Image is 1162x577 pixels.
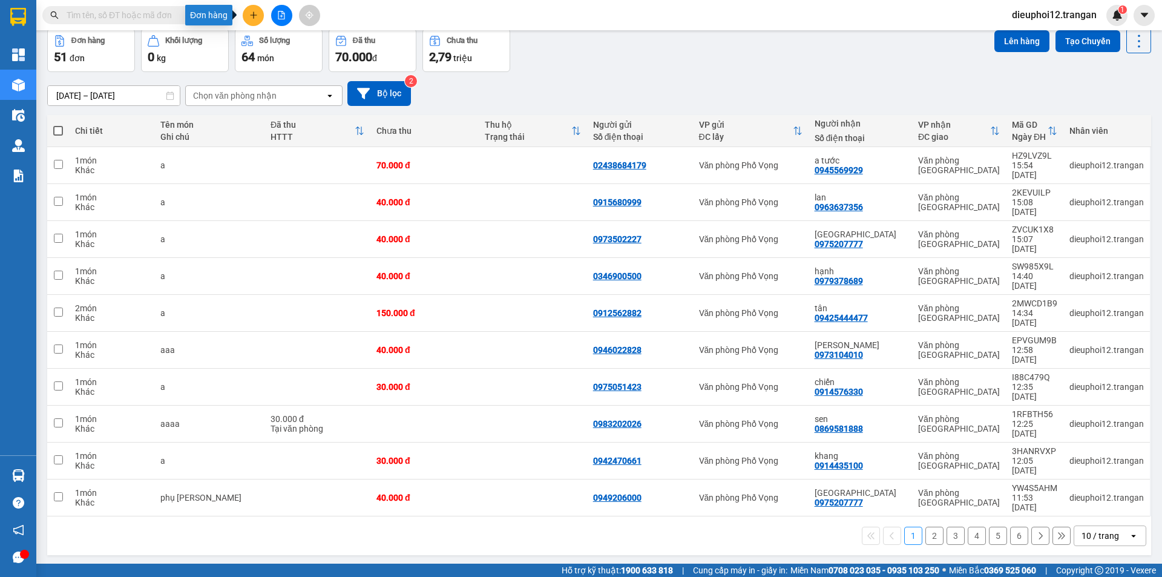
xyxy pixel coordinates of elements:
[1139,10,1150,21] span: caret-down
[235,28,323,72] button: Số lượng64món
[405,75,417,87] sup: 2
[75,414,148,424] div: 1 món
[12,469,25,482] img: warehouse-icon
[815,229,906,239] div: thành đồng
[815,266,906,276] div: hạnh
[1012,446,1057,456] div: 3HANRVXP
[376,234,473,244] div: 40.000 đ
[1012,345,1057,364] div: 12:58 [DATE]
[257,53,274,63] span: món
[593,234,642,244] div: 0973502227
[593,382,642,392] div: 0975051423
[75,165,148,175] div: Khác
[1012,456,1057,475] div: 12:05 [DATE]
[376,271,473,281] div: 40.000 đ
[1012,188,1057,197] div: 2KEVUILP
[829,565,939,575] strong: 0708 023 035 - 0935 103 250
[271,132,355,142] div: HTTT
[335,50,372,64] span: 70.000
[1012,197,1057,217] div: 15:08 [DATE]
[1012,382,1057,401] div: 12:35 [DATE]
[1012,483,1057,493] div: YW4S5AHM
[165,36,202,45] div: Khối lượng
[1069,456,1144,466] div: dieuphoi12.trangan
[918,488,1000,507] div: Văn phòng [GEOGRAPHIC_DATA]
[277,11,286,19] span: file-add
[1069,160,1144,170] div: dieuphoi12.trangan
[75,350,148,360] div: Khác
[347,81,411,106] button: Bộ lọc
[918,340,1000,360] div: Văn phòng [GEOGRAPHIC_DATA]
[75,202,148,212] div: Khác
[1045,564,1047,577] span: |
[918,229,1000,249] div: Văn phòng [GEOGRAPHIC_DATA]
[1012,419,1057,438] div: 12:25 [DATE]
[1069,345,1144,355] div: dieuphoi12.trangan
[264,115,370,147] th: Toggle SortBy
[1002,7,1106,22] span: dieuphoi12.trangan
[75,387,148,397] div: Khác
[71,36,105,45] div: Đơn hàng
[75,156,148,165] div: 1 món
[429,50,451,64] span: 2,79
[376,126,473,136] div: Chưa thu
[160,493,258,503] div: phụ tùng oto
[485,132,571,142] div: Trạng thái
[75,461,148,470] div: Khác
[376,345,473,355] div: 40.000 đ
[693,115,809,147] th: Toggle SortBy
[160,120,258,130] div: Tên món
[1069,382,1144,392] div: dieuphoi12.trangan
[160,345,258,355] div: aaa
[249,11,258,19] span: plus
[243,5,264,26] button: plus
[453,53,472,63] span: triệu
[75,488,148,498] div: 1 món
[912,115,1006,147] th: Toggle SortBy
[699,120,793,130] div: VP gửi
[48,86,180,105] input: Select a date range.
[815,239,863,249] div: 0975207777
[1012,132,1048,142] div: Ngày ĐH
[1069,126,1144,136] div: Nhân viên
[422,28,510,72] button: Chưa thu2,79 triệu
[1012,120,1048,130] div: Mã GD
[699,419,803,429] div: Văn phòng Phố Vọng
[75,266,148,276] div: 1 món
[1012,335,1057,345] div: EPVGUM9B
[699,345,803,355] div: Văn phòng Phố Vọng
[699,234,803,244] div: Văn phòng Phố Vọng
[353,36,375,45] div: Đã thu
[968,527,986,545] button: 4
[815,119,906,128] div: Người nhận
[50,11,59,19] span: search
[160,382,258,392] div: a
[10,8,26,26] img: logo-vxr
[1012,151,1057,160] div: HZ9LVZ9L
[75,239,148,249] div: Khác
[479,115,587,147] th: Toggle SortBy
[299,5,320,26] button: aim
[75,498,148,507] div: Khác
[372,53,377,63] span: đ
[12,170,25,182] img: solution-icon
[918,156,1000,175] div: Văn phòng [GEOGRAPHIC_DATA]
[157,53,166,63] span: kg
[562,564,673,577] span: Hỗ trợ kỹ thuật:
[815,387,863,397] div: 0914576330
[918,132,990,142] div: ĐC giao
[75,377,148,387] div: 1 món
[699,456,803,466] div: Văn phòng Phố Vọng
[305,11,313,19] span: aim
[815,498,863,507] div: 0975207777
[1055,30,1120,52] button: Tạo Chuyến
[376,160,473,170] div: 70.000 đ
[1095,566,1103,575] span: copyright
[141,28,229,72] button: Khối lượng0kg
[699,382,803,392] div: Văn phòng Phố Vọng
[925,527,944,545] button: 2
[271,120,355,130] div: Đã thu
[593,197,642,207] div: 0915680999
[54,50,67,64] span: 51
[918,266,1000,286] div: Văn phòng [GEOGRAPHIC_DATA]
